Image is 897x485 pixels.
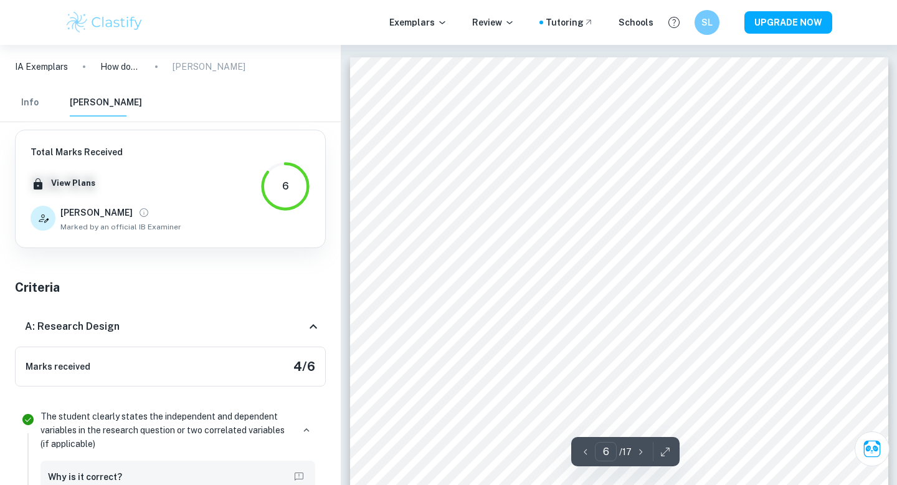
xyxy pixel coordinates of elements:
button: View Plans [48,174,98,193]
h6: SL [700,16,714,29]
button: View full profile [135,204,153,221]
a: IA Exemplars [15,60,68,74]
h6: Why is it correct? [48,470,122,484]
h6: Marks received [26,360,90,373]
div: 6 [282,179,289,194]
h5: Criteria [15,278,326,297]
span: Marked by an official IB Examiner [60,221,181,233]
p: [PERSON_NAME] [173,60,245,74]
img: Clastify logo [65,10,144,35]
h6: A: Research Design [25,319,120,334]
p: The student clearly states the independent and dependent variables in the research question or tw... [40,410,293,451]
h6: Total Marks Received [31,145,181,159]
button: SL [695,10,719,35]
p: Review [472,16,515,29]
a: Tutoring [546,16,594,29]
button: [PERSON_NAME] [70,89,142,117]
div: A: Research Design [15,307,326,347]
a: Schools [619,16,653,29]
svg: Correct [21,412,36,427]
p: / 17 [619,445,632,459]
button: Info [15,89,45,117]
h6: [PERSON_NAME] [60,206,133,219]
p: How does a steel spring’s temperature (20.0, 40.0, 60.0, 80.0, 100.0°C) affect its spring constan... [100,60,140,74]
button: Ask Clai [855,431,890,466]
h5: 4 / 6 [293,357,315,376]
p: Exemplars [389,16,447,29]
button: UPGRADE NOW [744,11,832,34]
button: Help and Feedback [663,12,685,33]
